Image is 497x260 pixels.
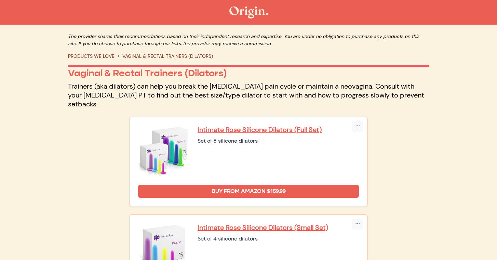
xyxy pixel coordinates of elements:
[229,6,268,18] img: The Origin Shop
[198,137,359,145] div: Set of 8 silicone dilators
[198,223,359,232] a: Intimate Rose Silicone Dilators (Small Set)
[198,235,359,243] div: Set of 4 silicone dilators
[138,185,359,198] a: Buy from Amazon $159.99
[138,125,189,177] img: Intimate Rose Silicone Dilators (Full Set)
[115,53,213,60] li: VAGINAL & RECTAL TRAINERS (DILATORS)
[68,53,115,59] a: PRODUCTS WE LOVE
[68,82,429,108] p: Trainers (aka dilators) can help you break the [MEDICAL_DATA] pain cycle or maintain a neovagina....
[198,125,359,134] a: Intimate Rose Silicone Dilators (Full Set)
[68,33,429,47] p: The provider shares their recommendations based on their independent research and expertise. You ...
[68,67,429,79] p: Vaginal & Rectal Trainers (Dilators)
